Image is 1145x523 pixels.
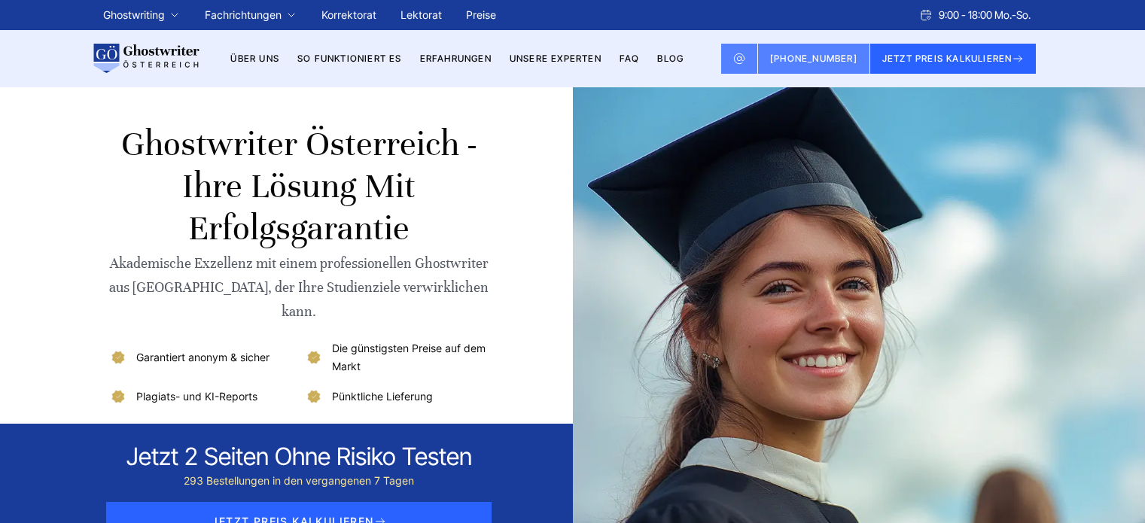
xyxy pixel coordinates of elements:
a: Preise [466,8,496,21]
img: Die günstigsten Preise auf dem Markt [305,348,323,366]
img: Plagiats- und KI-Reports [109,388,127,406]
a: FAQ [620,53,640,64]
li: Garantiert anonym & sicher [109,339,294,376]
img: Pünktliche Lieferung [305,388,323,406]
a: BLOG [657,53,684,64]
a: Unsere Experten [510,53,601,64]
a: [PHONE_NUMBER] [758,44,870,74]
li: Die günstigsten Preise auf dem Markt [305,339,489,376]
span: 9:00 - 18:00 Mo.-So. [939,6,1031,24]
span: [PHONE_NUMBER] [770,53,857,64]
a: Ghostwriting [103,6,165,24]
a: Fachrichtungen [205,6,282,24]
a: Erfahrungen [420,53,492,64]
img: Email [733,53,745,65]
a: Lektorat [400,8,442,21]
img: Garantiert anonym & sicher [109,348,127,366]
div: 293 Bestellungen in den vergangenen 7 Tagen [126,472,472,490]
li: Pünktliche Lieferung [305,388,489,406]
img: Schedule [919,9,933,21]
h1: Ghostwriter Österreich - Ihre Lösung mit Erfolgsgarantie [109,123,489,250]
div: Jetzt 2 seiten ohne risiko testen [126,442,472,472]
a: So funktioniert es [297,53,402,64]
div: Akademische Exzellenz mit einem professionellen Ghostwriter aus [GEOGRAPHIC_DATA], der Ihre Studi... [109,251,489,324]
a: Über uns [230,53,279,64]
button: JETZT PREIS KALKULIEREN [870,44,1037,74]
img: logo wirschreiben [91,44,199,74]
li: Plagiats- und KI-Reports [109,388,294,406]
a: Korrektorat [321,8,376,21]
